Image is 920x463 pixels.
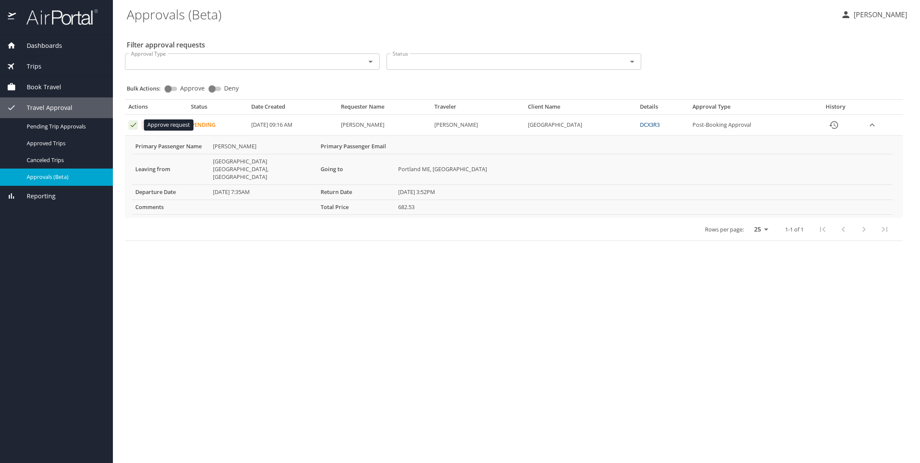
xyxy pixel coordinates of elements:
[8,9,17,25] img: icon-airportal.png
[27,156,103,164] span: Canceled Trips
[524,115,636,136] td: [GEOGRAPHIC_DATA]
[127,84,168,92] p: Bulk Actions:
[125,103,187,114] th: Actions
[17,9,98,25] img: airportal-logo.png
[431,103,524,114] th: Traveler
[132,154,209,185] th: Leaving from
[127,38,205,52] h2: Filter approval requests
[224,85,239,91] span: Deny
[180,85,205,91] span: Approve
[16,41,62,50] span: Dashboards
[851,9,907,20] p: [PERSON_NAME]
[317,139,395,154] th: Primary Passenger Email
[866,119,879,131] button: expand row
[132,139,209,154] th: Primary Passenger Name
[16,103,72,113] span: Travel Approval
[187,115,248,136] td: Pending
[27,173,103,181] span: Approvals (Beta)
[27,139,103,147] span: Approved Trips
[524,103,636,114] th: Client Name
[823,115,844,135] button: History
[132,139,892,215] table: More info for approvals
[317,154,395,185] th: Going to
[636,103,689,114] th: Details
[395,200,892,215] td: 682.53
[248,115,337,136] td: [DATE] 09:16 AM
[337,103,431,114] th: Requester Name
[395,185,892,200] td: [DATE] 3:52PM
[395,154,892,185] td: Portland ME, [GEOGRAPHIC_DATA]
[209,154,317,185] td: [GEOGRAPHIC_DATA] [GEOGRAPHIC_DATA], [GEOGRAPHIC_DATA]
[16,62,41,71] span: Trips
[125,103,903,241] table: Approval table
[27,122,103,131] span: Pending Trip Approvals
[808,103,862,114] th: History
[640,121,660,128] a: DCX3R3
[689,115,809,136] td: Post-Booking Approval
[16,191,56,201] span: Reporting
[337,115,431,136] td: [PERSON_NAME]
[141,120,151,130] button: Deny request
[132,185,209,200] th: Departure Date
[431,115,524,136] td: [PERSON_NAME]
[187,103,248,114] th: Status
[248,103,337,114] th: Date Created
[747,223,771,236] select: rows per page
[209,139,317,154] td: [PERSON_NAME]
[626,56,638,68] button: Open
[132,200,209,215] th: Comments
[16,82,61,92] span: Book Travel
[317,200,395,215] th: Total Price
[209,185,317,200] td: [DATE] 7:35AM
[785,227,804,232] p: 1-1 of 1
[365,56,377,68] button: Open
[317,185,395,200] th: Return Date
[837,7,911,22] button: [PERSON_NAME]
[689,103,809,114] th: Approval Type
[705,227,744,232] p: Rows per page:
[127,1,834,28] h1: Approvals (Beta)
